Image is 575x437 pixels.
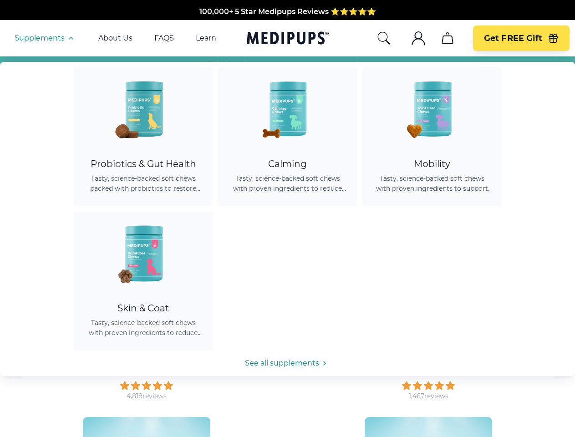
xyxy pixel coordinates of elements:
a: Learn [196,34,216,43]
button: Get FREE Gift [473,25,570,51]
div: Skin & Coat [85,303,202,314]
button: cart [437,27,458,49]
div: Probiotics & Gut Health [85,158,202,170]
a: Skin & Coat Chews - MedipupsSkin & CoatTasty, science-backed soft chews with proven ingredients t... [74,212,213,351]
span: Supplements [15,34,65,43]
span: Made In The [GEOGRAPHIC_DATA] from domestic & globally sourced ingredients [136,16,439,25]
div: Calming [229,158,346,170]
img: Skin & Coat Chews - Medipups [102,212,184,294]
a: About Us [98,34,132,43]
div: Mobility [373,158,490,170]
span: Tasty, science-backed soft chews with proven ingredients to reduce anxiety, promote relaxation, a... [229,173,346,193]
button: account [407,27,429,49]
span: Get FREE Gift [484,33,542,44]
a: Medipups [247,30,329,48]
a: Calming Dog Chews - MedipupsCalmingTasty, science-backed soft chews with proven ingredients to re... [218,67,357,206]
a: FAQS [154,34,174,43]
a: Joint Care Chews - MedipupsMobilityTasty, science-backed soft chews with proven ingredients to su... [362,67,501,206]
span: Tasty, science-backed soft chews with proven ingredients to reduce shedding, promote healthy skin... [85,318,202,338]
div: 4,818 reviews [127,392,167,401]
button: search [377,31,391,46]
img: Joint Care Chews - Medipups [391,67,473,149]
a: Probiotic Dog Chews - MedipupsProbiotics & Gut HealthTasty, science-backed soft chews packed with... [74,67,213,206]
span: Tasty, science-backed soft chews with proven ingredients to support joint health, improve mobilit... [373,173,490,193]
span: 100,000+ 5 Star Medipups Reviews ⭐️⭐️⭐️⭐️⭐️ [199,5,376,14]
img: Probiotic Dog Chews - Medipups [102,67,184,149]
img: Calming Dog Chews - Medipups [247,67,329,149]
div: 1,467 reviews [409,392,448,401]
span: Tasty, science-backed soft chews packed with probiotics to restore gut balance, ease itching, sup... [85,173,202,193]
button: Supplements [15,33,76,44]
